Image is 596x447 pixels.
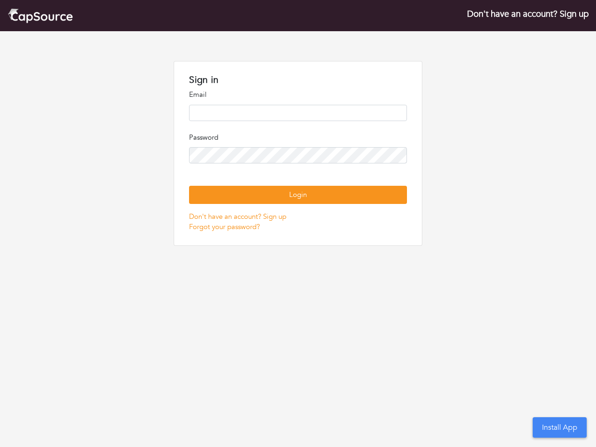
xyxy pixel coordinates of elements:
p: Password [189,132,406,143]
a: Don't have an account? Sign up [467,8,589,20]
p: Email [189,89,406,100]
a: Forgot your password? [189,222,260,231]
button: Login [189,186,406,204]
h1: Sign in [189,74,406,86]
button: Install App [533,417,587,438]
img: cap_logo.png [7,7,73,24]
a: Don't have an account? Sign up [189,212,286,221]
